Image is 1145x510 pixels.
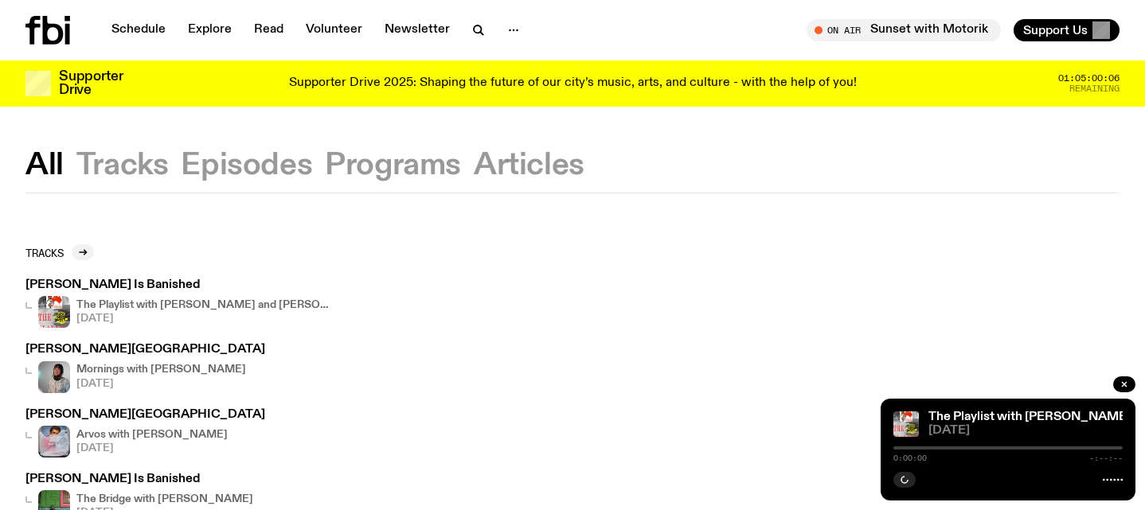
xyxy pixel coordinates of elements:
[102,19,175,41] a: Schedule
[1058,74,1120,83] span: 01:05:00:06
[25,473,253,485] h3: [PERSON_NAME] Is Banished
[928,425,1123,437] span: [DATE]
[1069,84,1120,93] span: Remaining
[25,279,331,328] a: [PERSON_NAME] Is BanishedThe Playlist with [PERSON_NAME] and [PERSON_NAME][DATE]
[807,19,1001,41] button: On AirSunset with Motorik
[25,344,265,356] h3: [PERSON_NAME][GEOGRAPHIC_DATA]
[25,409,265,421] h3: [PERSON_NAME][GEOGRAPHIC_DATA]
[76,300,331,310] h4: The Playlist with [PERSON_NAME] and [PERSON_NAME]
[244,19,293,41] a: Read
[1023,23,1088,37] span: Support Us
[25,247,64,259] h2: Tracks
[76,430,228,440] h4: Arvos with [PERSON_NAME]
[25,409,265,457] a: [PERSON_NAME][GEOGRAPHIC_DATA]Arvos with [PERSON_NAME][DATE]
[76,364,246,375] h4: Mornings with [PERSON_NAME]
[76,151,169,180] button: Tracks
[474,151,584,180] button: Articles
[325,151,461,180] button: Programs
[289,76,857,91] p: Supporter Drive 2025: Shaping the future of our city’s music, arts, and culture - with the help o...
[25,279,331,291] h3: [PERSON_NAME] Is Banished
[25,244,94,260] a: Tracks
[59,70,123,97] h3: Supporter Drive
[375,19,459,41] a: Newsletter
[893,454,927,462] span: 0:00:00
[25,344,265,392] a: [PERSON_NAME][GEOGRAPHIC_DATA]Kana Frazer is smiling at the camera with her head tilted slightly ...
[1014,19,1120,41] button: Support Us
[1089,454,1123,462] span: -:--:--
[38,361,70,393] img: Kana Frazer is smiling at the camera with her head tilted slightly to her left. She wears big bla...
[181,151,312,180] button: Episodes
[76,443,228,454] span: [DATE]
[178,19,241,41] a: Explore
[76,494,253,504] h4: The Bridge with [PERSON_NAME]
[296,19,372,41] a: Volunteer
[76,379,246,389] span: [DATE]
[76,313,331,324] span: [DATE]
[25,151,64,180] button: All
